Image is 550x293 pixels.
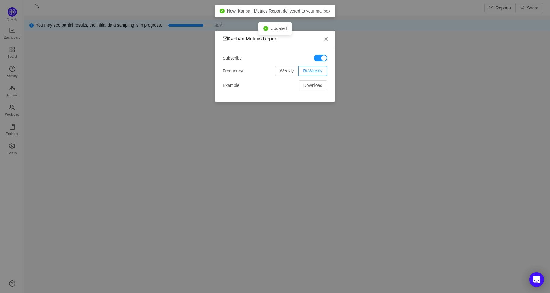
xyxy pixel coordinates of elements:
[223,36,228,41] i: icon: mail
[223,68,243,74] span: Frequency
[223,55,242,61] span: Subscribe
[227,9,331,13] span: New: Kanban Metrics Report delivered to your mailbox
[271,26,287,31] span: Updated
[324,36,329,41] i: icon: close
[223,82,239,89] span: Example
[318,31,335,48] button: Close
[303,69,322,73] span: Bi-Weekly
[223,36,278,41] span: Kanban Metrics Report
[220,9,225,13] i: icon: check-circle
[263,26,268,31] i: icon: check-circle
[299,80,327,90] button: Download
[280,69,294,73] span: Weekly
[529,272,544,287] div: Open Intercom Messenger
